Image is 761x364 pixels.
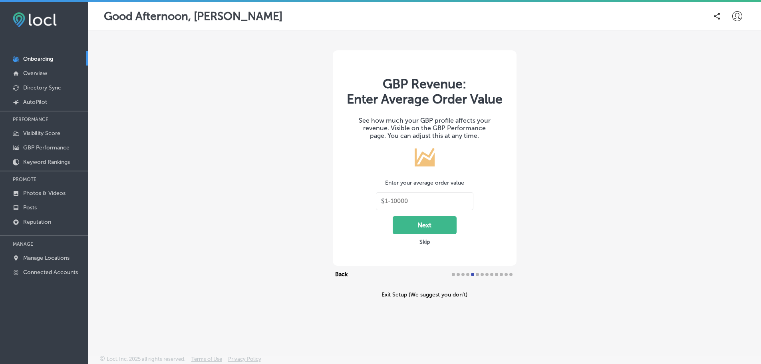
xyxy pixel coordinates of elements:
p: Reputation [23,219,51,225]
span: Enter Average Order Value [345,91,505,107]
p: AutoPilot [23,99,47,105]
p: Photos & Videos [23,190,66,197]
p: Directory Sync [23,84,61,91]
button: Back [333,270,350,279]
img: fda3e92497d09a02dc62c9cd864e3231.png [13,12,57,27]
p: Posts [23,204,37,211]
div: Enter your average order value [345,179,505,186]
button: Skip [417,238,432,246]
button: Next [393,216,457,234]
div: See how much your GBP profile affects your revenue. Visible on the GBP Performance page. You can ... [345,117,505,139]
p: Connected Accounts [23,269,78,276]
div: Exit Setup (We suggest you don’t) [333,291,517,298]
p: $ [381,197,385,205]
p: Keyword Rankings [23,159,70,165]
p: Visibility Score [23,130,60,137]
p: Manage Locations [23,255,70,261]
p: Onboarding [23,56,53,62]
input: 1-10000 [385,197,468,205]
p: Overview [23,70,47,77]
p: Good Afternoon, [PERSON_NAME] [104,10,282,23]
p: GBP Performance [23,144,70,151]
div: GBP Revenue: [345,76,505,107]
p: Locl, Inc. 2025 all rights reserved. [107,356,185,362]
